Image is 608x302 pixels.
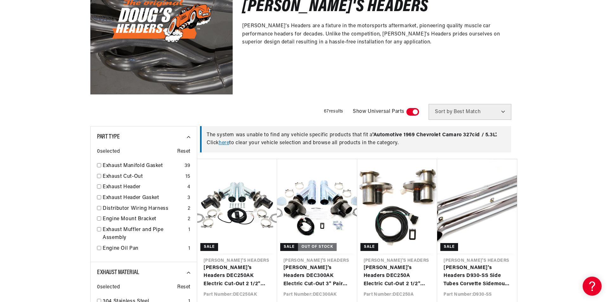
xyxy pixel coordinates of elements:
span: 0 selected [97,283,120,292]
span: ' Automotive 1969 Chevrolet Camaro 327cid / 5.3L '. [372,132,497,138]
a: Exhaust Manifold Gasket [103,162,182,170]
div: 15 [185,173,191,181]
div: 1 [188,226,191,234]
span: Part Type [97,134,120,140]
a: [PERSON_NAME]'s Headers D930-SS Side Tubes Corvette Sidemount Polished 304 Stainless Steel [443,264,511,288]
a: [PERSON_NAME]'s Headers DEC300AK Electric Cut-Out 3" Pair with Hook-Up Kit [283,264,351,288]
p: [PERSON_NAME]'s Headers are a fixture in the motorsports aftermarket, pioneering quality muscle c... [242,22,508,47]
span: Show Universal Parts [353,108,404,116]
div: 2 [188,215,191,223]
div: The system was unable to find any vehicle specific products that fit a Click to clear your vehicl... [200,126,511,152]
span: Sort by [435,109,452,114]
span: Reset [177,148,191,156]
div: 4 [187,183,191,191]
span: 67 results [324,109,343,114]
div: 39 [184,162,191,170]
a: Exhaust Muffler and Pipe Assembly [103,226,186,242]
select: Sort by [429,104,511,120]
div: 3 [187,194,191,202]
span: 0 selected [97,148,120,156]
a: Exhaust Header Gasket [103,194,185,202]
a: here [219,140,229,145]
a: Distributor Wiring Harness [103,205,185,213]
a: Engine Oil Pan [103,245,186,253]
span: Exhaust Material [97,269,139,276]
a: [PERSON_NAME]'s Headers DEC250AK Electric Cut-Out 2 1/2" Pair with Hook-Up Kit [204,264,271,288]
div: 2 [188,205,191,213]
a: Exhaust Header [103,183,185,191]
a: [PERSON_NAME]'s Headers DEC250A Electric Cut-Out 2 1/2" Pair [364,264,431,288]
span: Reset [177,283,191,292]
a: Exhaust Cut-Out [103,173,183,181]
div: 1 [188,245,191,253]
a: Engine Mount Bracket [103,215,185,223]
